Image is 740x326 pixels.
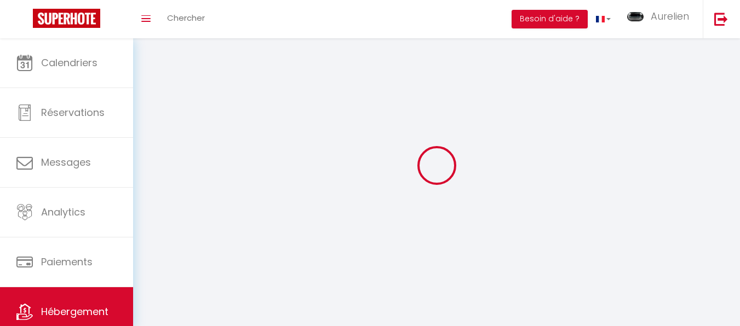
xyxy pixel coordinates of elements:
span: Analytics [41,205,85,219]
img: Super Booking [33,9,100,28]
span: Aurelien [651,9,689,23]
span: Hébergement [41,305,108,318]
span: Messages [41,155,91,169]
span: Chercher [167,12,205,24]
span: Paiements [41,255,93,269]
button: Besoin d'aide ? [512,10,588,28]
img: logout [714,12,728,26]
span: Calendriers [41,56,97,69]
span: Réservations [41,106,105,119]
img: ... [627,12,644,21]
